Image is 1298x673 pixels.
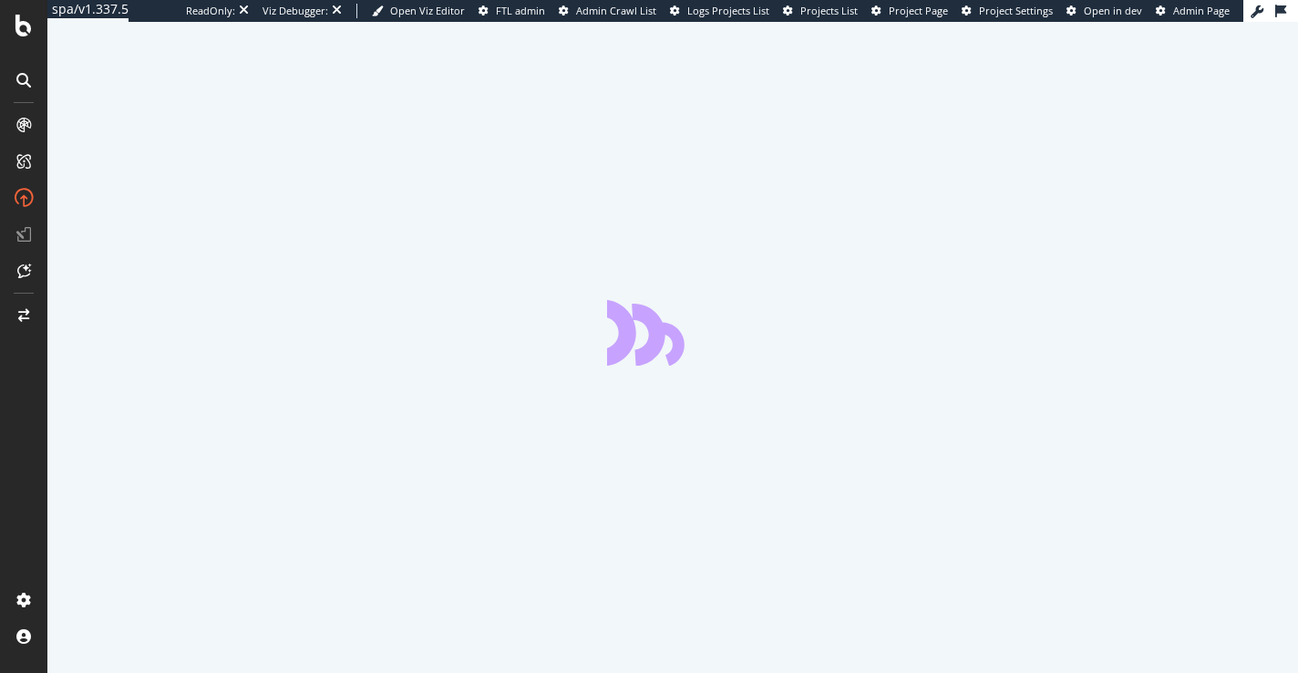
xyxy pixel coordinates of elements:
[576,4,656,17] span: Admin Crawl List
[687,4,769,17] span: Logs Projects List
[962,4,1053,18] a: Project Settings
[607,300,738,366] div: animation
[1173,4,1230,17] span: Admin Page
[1066,4,1142,18] a: Open in dev
[479,4,545,18] a: FTL admin
[263,4,328,18] div: Viz Debugger:
[186,4,235,18] div: ReadOnly:
[871,4,948,18] a: Project Page
[390,4,465,17] span: Open Viz Editor
[1156,4,1230,18] a: Admin Page
[783,4,858,18] a: Projects List
[559,4,656,18] a: Admin Crawl List
[496,4,545,17] span: FTL admin
[1084,4,1142,17] span: Open in dev
[670,4,769,18] a: Logs Projects List
[372,4,465,18] a: Open Viz Editor
[800,4,858,17] span: Projects List
[889,4,948,17] span: Project Page
[979,4,1053,17] span: Project Settings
